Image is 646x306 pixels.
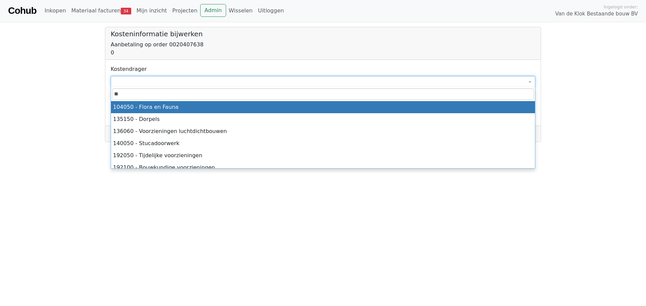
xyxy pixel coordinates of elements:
a: Cohub [8,3,36,19]
li: 136060 - Voorzieningen luchtdichtbouwen [111,125,535,137]
span: Ingelogd onder: [604,4,638,10]
label: Kostendrager [111,65,147,73]
a: Uitloggen [255,4,287,17]
a: Mijn inzicht [134,4,170,17]
li: 104050 - Flora en Fauna [111,101,535,113]
a: Inkopen [42,4,68,17]
li: 140050 - Stucadoorwerk [111,137,535,149]
li: 192100 - Bouwkundige voorzieningen [111,162,535,174]
span: 34 [121,8,131,14]
a: Projecten [170,4,200,17]
a: Admin [200,4,226,17]
div: Aanbetaling op order 0020407638 [111,41,535,49]
h5: Kosteninformatie bijwerken [111,30,535,38]
li: 192050 - Tijdelijke voorzieningen [111,149,535,162]
li: 135150 - Dorpels [111,113,535,125]
a: Wisselen [226,4,255,17]
span: Van de Klok Bestaande bouw BV [555,10,638,18]
a: Materiaal facturen34 [69,4,134,17]
div: 0 [111,49,535,57]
